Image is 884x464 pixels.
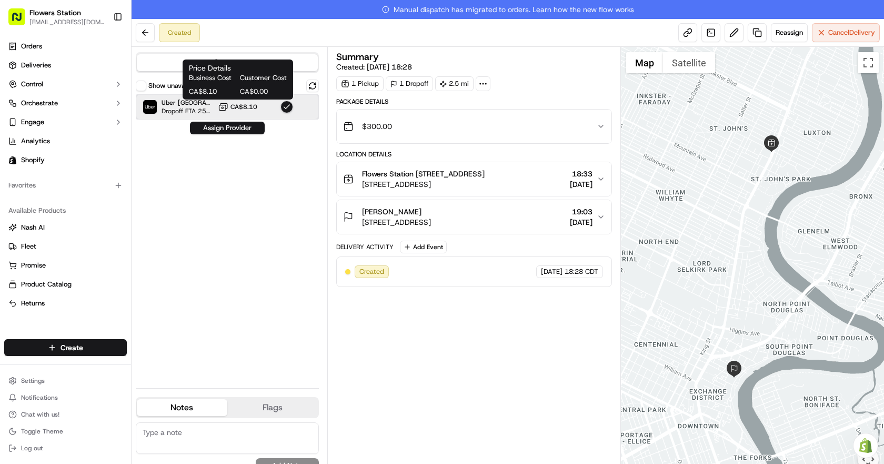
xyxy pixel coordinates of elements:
[8,261,123,270] a: Promise
[85,149,173,167] a: 💻API Documentation
[541,267,562,277] span: [DATE]
[179,104,192,116] button: Start new chat
[36,111,133,120] div: We're available if you need us!
[828,28,875,37] span: Cancel Delivery
[4,339,127,356] button: Create
[21,155,45,165] span: Shopify
[336,62,412,72] span: Created:
[21,410,59,419] span: Chat with us!
[11,101,29,120] img: 1736555255976-a54dd68f-1ca7-489b-9aae-adbdc363a1c4
[337,200,611,234] button: [PERSON_NAME][STREET_ADDRESS]19:03[DATE]
[137,54,318,71] button: Quotes
[386,76,433,91] div: 1 Dropoff
[8,242,123,251] a: Fleet
[4,177,127,194] div: Favorites
[189,73,236,83] span: Business Cost
[4,390,127,405] button: Notifications
[362,121,392,132] span: $300.00
[337,162,611,196] button: Flowers Station [STREET_ADDRESS][STREET_ADDRESS]18:33[DATE]
[336,76,384,91] div: 1 Pickup
[4,114,127,131] button: Engage
[21,42,42,51] span: Orders
[4,373,127,388] button: Settings
[21,427,63,436] span: Toggle Theme
[858,52,879,73] button: Toggle fullscreen view
[565,267,598,277] span: 18:28 CDT
[227,399,318,416] button: Flags
[382,4,634,15] span: Manual dispatch has migrated to orders. Learn how the new flow works
[4,202,127,219] div: Available Products
[61,342,83,353] span: Create
[36,101,173,111] div: Start new chat
[21,61,51,70] span: Deliveries
[4,76,127,93] button: Control
[362,179,485,190] span: [STREET_ADDRESS]
[336,243,394,251] div: Delivery Activity
[189,87,236,96] span: CA$8.10
[4,424,127,439] button: Toggle Theme
[435,76,474,91] div: 2.5 mi
[189,63,287,73] h1: Price Details
[89,154,97,162] div: 💻
[218,102,257,112] button: CA$8.10
[21,117,44,127] span: Engage
[29,7,81,18] button: Flowers Station
[4,95,127,112] button: Orchestrate
[21,393,58,402] span: Notifications
[362,169,485,179] span: Flowers Station [STREET_ADDRESS]
[336,150,612,159] div: Location Details
[4,152,127,169] a: Shopify
[359,267,384,277] span: Created
[162,107,214,115] span: Dropoff ETA 25 minutes
[570,179,592,190] span: [DATE]
[21,80,43,89] span: Control
[21,136,50,146] span: Analytics
[74,178,127,186] a: Powered byPylon
[162,98,214,107] span: Uber [GEOGRAPHIC_DATA]
[8,156,17,164] img: Shopify logo
[4,4,109,29] button: Flowers Station[EMAIL_ADDRESS][DOMAIN_NAME]
[4,407,127,422] button: Chat with us!
[4,57,127,74] a: Deliveries
[21,280,72,289] span: Product Catalog
[240,87,287,96] span: CA$0.00
[29,18,105,26] button: [EMAIL_ADDRESS][DOMAIN_NAME]
[11,42,192,59] p: Welcome 👋
[4,276,127,293] button: Product Catalog
[812,23,880,42] button: CancelDelivery
[663,52,715,73] button: Show satellite imagery
[337,110,611,143] button: $300.00
[776,28,803,37] span: Reassign
[99,153,169,163] span: API Documentation
[21,261,46,270] span: Promise
[4,295,127,312] button: Returns
[4,219,127,236] button: Nash AI
[21,377,45,385] span: Settings
[27,68,189,79] input: Got a question? Start typing here...
[570,169,592,179] span: 18:33
[570,206,592,217] span: 19:03
[8,223,123,232] a: Nash AI
[4,257,127,274] button: Promise
[143,100,157,114] img: Uber Canada
[21,98,58,108] span: Orchestrate
[362,217,431,228] span: [STREET_ADDRESS]
[148,81,202,91] label: Show unavailable
[367,62,412,72] span: [DATE] 18:28
[8,280,123,289] a: Product Catalog
[570,217,592,228] span: [DATE]
[21,444,43,452] span: Log out
[11,11,32,32] img: Nash
[771,23,808,42] button: Reassign
[4,133,127,150] a: Analytics
[190,122,265,134] button: Assign Provider
[137,399,227,416] button: Notes
[21,153,81,163] span: Knowledge Base
[4,238,127,255] button: Fleet
[4,38,127,55] a: Orders
[6,149,85,167] a: 📗Knowledge Base
[11,154,19,162] div: 📗
[336,52,379,62] h3: Summary
[400,241,447,253] button: Add Event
